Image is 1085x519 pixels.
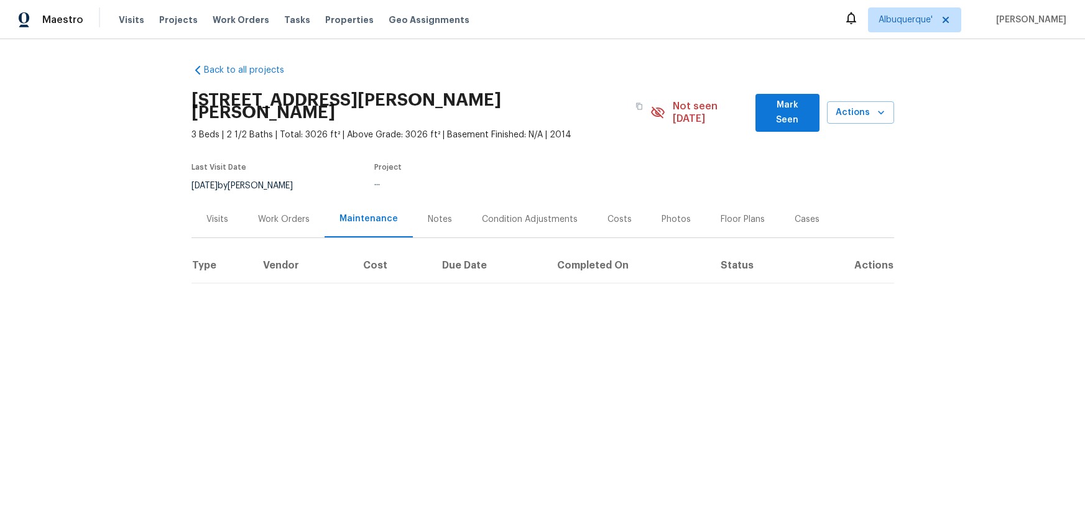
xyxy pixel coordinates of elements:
span: Actions [837,105,884,121]
th: Vendor [253,249,353,283]
span: Work Orders [213,14,269,26]
button: Mark Seen [755,94,820,132]
h2: [STREET_ADDRESS][PERSON_NAME][PERSON_NAME] [192,94,629,119]
div: ... [374,178,613,187]
div: Costs [607,213,632,226]
span: Project [374,163,402,171]
span: Geo Assignments [389,14,469,26]
div: Work Orders [258,213,310,226]
span: Projects [159,14,198,26]
th: Actions [805,249,894,283]
span: Visits [119,14,144,26]
div: Floor Plans [721,213,765,226]
th: Type [192,249,254,283]
span: Maestro [42,14,83,26]
span: Tasks [284,16,310,24]
span: 3 Beds | 2 1/2 Baths | Total: 3026 ft² | Above Grade: 3026 ft² | Basement Finished: N/A | 2014 [192,129,651,141]
div: Cases [795,213,820,226]
span: Mark Seen [765,98,810,128]
span: Last Visit Date [192,163,246,171]
th: Status [711,249,805,283]
span: [DATE] [192,181,218,190]
button: Copy Address [628,95,650,117]
span: Albuquerque' [879,14,933,26]
div: Maintenance [339,213,398,225]
th: Cost [353,249,432,283]
div: Visits [206,213,228,226]
span: [PERSON_NAME] [991,14,1066,26]
a: Back to all projects [192,64,311,76]
div: Photos [662,213,691,226]
span: Properties [325,14,374,26]
button: Actions [827,101,894,124]
span: Not seen [DATE] [673,100,748,125]
div: by [PERSON_NAME] [192,178,308,193]
th: Due Date [432,249,548,283]
th: Completed On [547,249,710,283]
div: Notes [428,213,452,226]
div: Condition Adjustments [482,213,578,226]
